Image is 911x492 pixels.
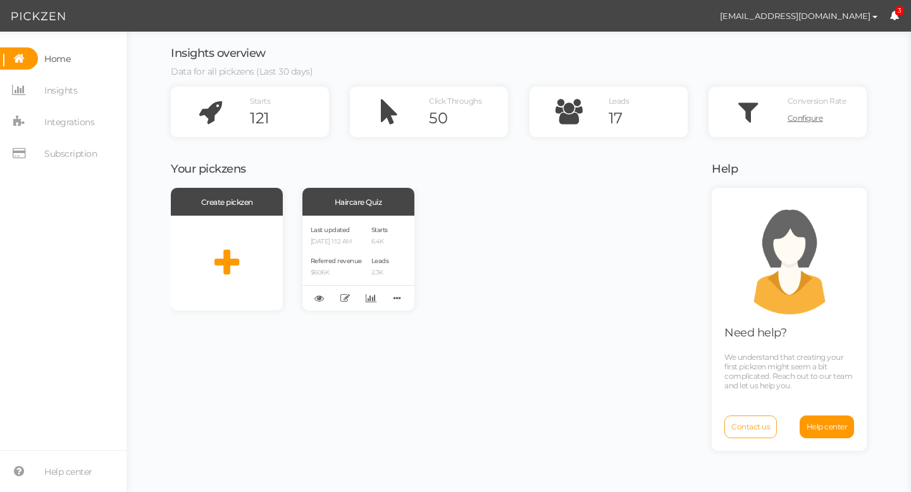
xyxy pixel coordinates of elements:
[807,422,848,431] span: Help center
[686,5,708,27] img: 96df0c2e2b60bb729825a45cfdffd93a
[44,80,77,101] span: Insights
[311,238,362,246] p: [DATE] 1:12 AM
[800,415,855,438] a: Help center
[429,109,508,128] div: 50
[788,96,846,106] span: Conversion Rate
[895,6,904,16] span: 3
[724,326,786,340] span: Need help?
[609,96,629,106] span: Leads
[201,197,253,207] span: Create pickzen
[371,269,389,277] p: 2.3K
[302,188,414,216] div: Haircare Quiz
[250,96,270,106] span: Starts
[724,352,852,390] span: We understand that creating your first pickzen might seem a bit complicated. Reach out to our tea...
[44,112,94,132] span: Integrations
[11,9,65,24] img: Pickzen logo
[609,109,688,128] div: 17
[371,226,388,234] span: Starts
[712,162,738,176] span: Help
[171,46,266,60] span: Insights overview
[371,238,389,246] p: 6.4K
[44,49,70,69] span: Home
[708,5,889,27] button: [EMAIL_ADDRESS][DOMAIN_NAME]
[720,11,871,21] span: [EMAIL_ADDRESS][DOMAIN_NAME]
[44,462,92,482] span: Help center
[311,226,350,234] span: Last updated
[733,200,846,314] img: support.png
[311,269,362,277] p: $606K
[731,422,770,431] span: Contact us
[250,109,329,128] div: 121
[171,162,246,176] span: Your pickzens
[371,257,389,265] span: Leads
[429,96,481,106] span: Click Throughs
[302,216,414,311] div: Last updated [DATE] 1:12 AM Referred revenue $606K Starts 6.4K Leads 2.3K
[788,113,823,123] span: Configure
[788,109,867,128] a: Configure
[44,144,97,164] span: Subscription
[171,66,313,77] span: Data for all pickzens (Last 30 days)
[311,257,362,265] span: Referred revenue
